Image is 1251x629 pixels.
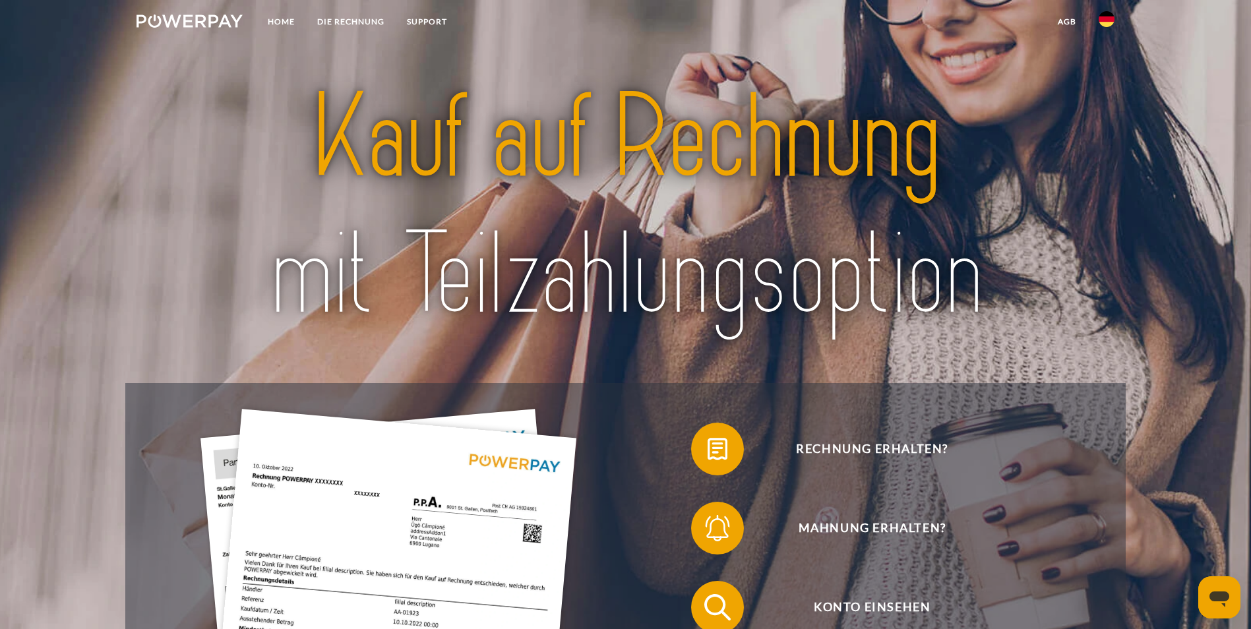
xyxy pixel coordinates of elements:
[306,10,396,34] a: DIE RECHNUNG
[701,591,734,624] img: qb_search.svg
[396,10,458,34] a: SUPPORT
[701,512,734,545] img: qb_bell.svg
[1198,576,1240,618] iframe: Schaltfläche zum Öffnen des Messaging-Fensters
[691,423,1034,475] button: Rechnung erhalten?
[710,423,1033,475] span: Rechnung erhalten?
[137,15,243,28] img: logo-powerpay-white.svg
[257,10,306,34] a: Home
[701,433,734,465] img: qb_bill.svg
[1047,10,1087,34] a: agb
[185,63,1066,350] img: title-powerpay_de.svg
[691,502,1034,554] button: Mahnung erhalten?
[1099,11,1114,27] img: de
[710,502,1033,554] span: Mahnung erhalten?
